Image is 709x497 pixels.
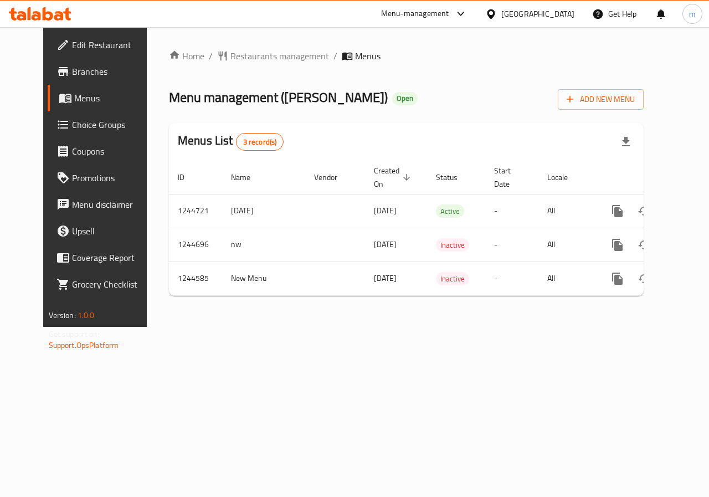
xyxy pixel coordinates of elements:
span: Get support on: [49,327,100,341]
td: All [538,228,595,262]
button: Change Status [631,265,657,292]
span: Coverage Report [72,251,153,264]
td: nw [222,228,305,262]
button: Change Status [631,232,657,258]
span: Inactive [436,273,469,285]
li: / [209,49,213,63]
span: Created On [374,164,414,191]
a: Grocery Checklist [48,271,162,298]
span: Vendor [314,171,352,184]
div: Total records count [236,133,284,151]
div: Open [392,92,418,105]
td: - [485,262,538,295]
a: Edit Restaurant [48,32,162,58]
span: Branches [72,65,153,78]
li: / [333,49,337,63]
span: Menu disclaimer [72,198,153,211]
span: Start Date [494,164,525,191]
td: [DATE] [222,194,305,228]
button: more [604,198,631,224]
span: Menus [355,49,381,63]
a: Coupons [48,138,162,165]
button: Change Status [631,198,657,224]
span: Status [436,171,472,184]
div: Menu-management [381,7,449,21]
td: 1244696 [169,228,222,262]
span: 3 record(s) [237,137,284,147]
span: Add New Menu [567,93,635,106]
td: All [538,194,595,228]
button: Add New Menu [558,89,644,110]
td: 1244585 [169,262,222,295]
div: Export file [613,129,639,155]
span: Coupons [72,145,153,158]
td: - [485,194,538,228]
h2: Menus List [178,132,284,151]
span: Locale [547,171,582,184]
span: Menu management ( [PERSON_NAME] ) [169,85,388,110]
span: Edit Restaurant [72,38,153,52]
td: - [485,228,538,262]
a: Choice Groups [48,111,162,138]
div: Inactive [436,238,469,252]
span: Active [436,205,464,218]
span: [DATE] [374,271,397,285]
span: [DATE] [374,237,397,252]
span: Restaurants management [230,49,329,63]
div: Active [436,204,464,218]
span: Menus [74,91,153,105]
span: ID [178,171,199,184]
div: [GEOGRAPHIC_DATA] [501,8,574,20]
span: Upsell [72,224,153,238]
a: Restaurants management [217,49,329,63]
a: Home [169,49,204,63]
button: more [604,232,631,258]
span: Version: [49,308,76,322]
a: Menus [48,85,162,111]
td: New Menu [222,262,305,295]
span: Name [231,171,265,184]
span: 1.0.0 [78,308,95,322]
span: Choice Groups [72,118,153,131]
nav: breadcrumb [169,49,644,63]
td: All [538,262,595,295]
span: Grocery Checklist [72,278,153,291]
a: Menu disclaimer [48,191,162,218]
td: 1244721 [169,194,222,228]
a: Coverage Report [48,244,162,271]
a: Branches [48,58,162,85]
span: Open [392,94,418,103]
span: Promotions [72,171,153,185]
a: Upsell [48,218,162,244]
button: more [604,265,631,292]
span: Inactive [436,239,469,252]
a: Support.OpsPlatform [49,338,119,352]
span: m [689,8,696,20]
a: Promotions [48,165,162,191]
span: [DATE] [374,203,397,218]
